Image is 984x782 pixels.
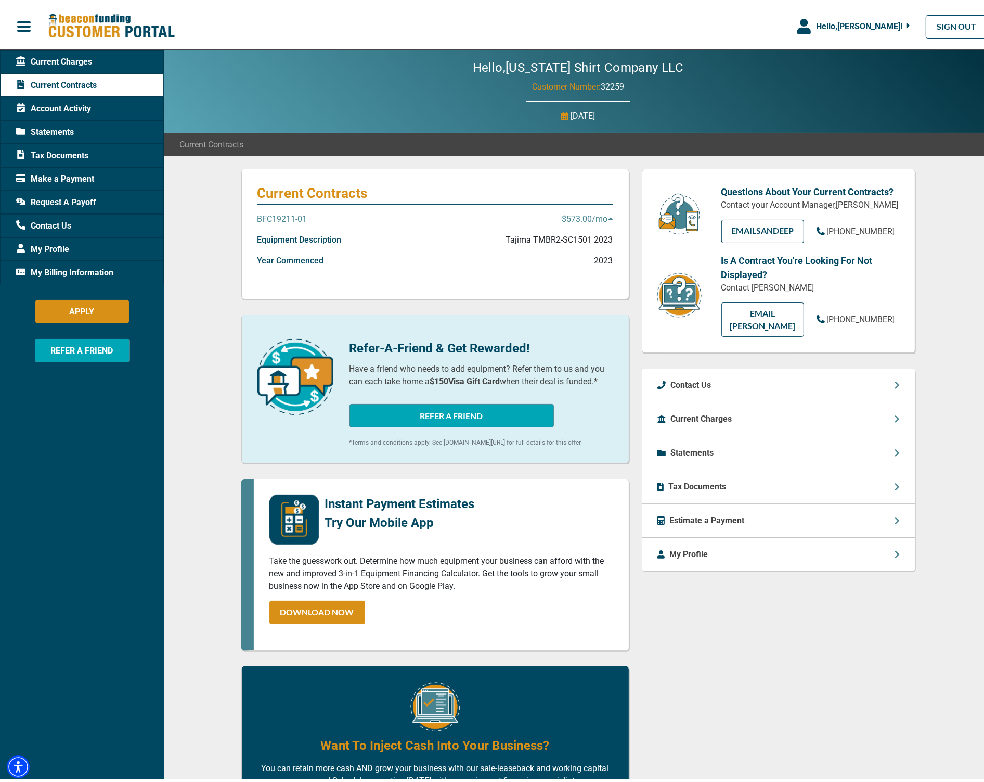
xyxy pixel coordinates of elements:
[179,135,243,148] span: Current Contracts
[671,376,711,388] p: Contact Us
[721,299,804,334] a: EMAIL [PERSON_NAME]
[506,231,613,243] p: Tajima TMBR2-SC1501 2023
[670,545,708,558] p: My Profile
[16,240,69,253] span: My Profile
[827,311,895,321] span: [PHONE_NUMBER]
[325,510,475,529] p: Try Our Mobile App
[16,193,96,206] span: Request A Payoff
[669,477,727,490] p: Tax Documents
[721,196,899,208] p: Contact your Account Manager, [PERSON_NAME]
[269,552,613,589] p: Take the guesswork out. Determine how much equipment your business can afford with the new and im...
[670,511,745,524] p: Estimate a Payment
[16,76,97,89] span: Current Contracts
[48,10,175,36] img: Beacon Funding Customer Portal Logo
[269,598,365,621] a: DOWNLOAD NOW
[16,263,113,276] span: My Billing Information
[35,336,130,359] button: REFER A FRIEND
[349,336,613,355] p: Refer-A-Friend & Get Rewarded!
[269,491,319,541] img: mobile-app-logo.png
[16,53,92,65] span: Current Charges
[320,734,549,751] h4: Want To Inject Cash Into Your Business?
[257,210,307,222] p: BFC19211-01
[16,99,91,112] span: Account Activity
[656,269,703,316] img: contract-icon.png
[16,123,74,135] span: Statements
[16,217,71,229] span: Contact Us
[349,401,554,424] button: REFER A FRIEND
[817,310,895,323] a: [PHONE_NUMBER]
[601,79,624,89] span: 32259
[571,107,595,119] p: [DATE]
[671,410,732,422] p: Current Charges
[257,336,333,412] img: refer-a-friend-icon.png
[35,297,129,320] button: APPLY
[671,444,714,456] p: Statements
[532,79,601,89] span: Customer Number:
[817,222,895,235] a: [PHONE_NUMBER]
[16,146,88,159] span: Tax Documents
[349,435,613,444] p: *Terms and conditions apply. See [DOMAIN_NAME][URL] for full details for this offer.
[257,231,342,243] p: Equipment Description
[257,182,613,198] p: Current Contracts
[16,170,94,182] span: Make a Payment
[594,251,613,264] p: 2023
[656,190,703,233] img: customer-service.png
[7,752,30,775] div: Accessibility Menu
[430,373,500,383] b: $150 Visa Gift Card
[721,250,899,279] p: Is A Contract You're Looking For Not Displayed?
[325,491,475,510] p: Instant Payment Estimates
[562,210,613,222] p: $573.00 /mo
[410,679,460,728] img: Equipment Financing Online Image
[442,57,715,72] h2: Hello, [US_STATE] Shirt Company LLC
[827,223,895,233] span: [PHONE_NUMBER]
[349,360,613,385] p: Have a friend who needs to add equipment? Refer them to us and you can each take home a when thei...
[721,217,804,240] a: EMAILSandeep
[721,182,899,196] p: Questions About Your Current Contracts?
[816,18,902,28] span: Hello, [PERSON_NAME] !
[257,251,324,264] p: Year Commenced
[721,279,899,291] p: Contact [PERSON_NAME]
